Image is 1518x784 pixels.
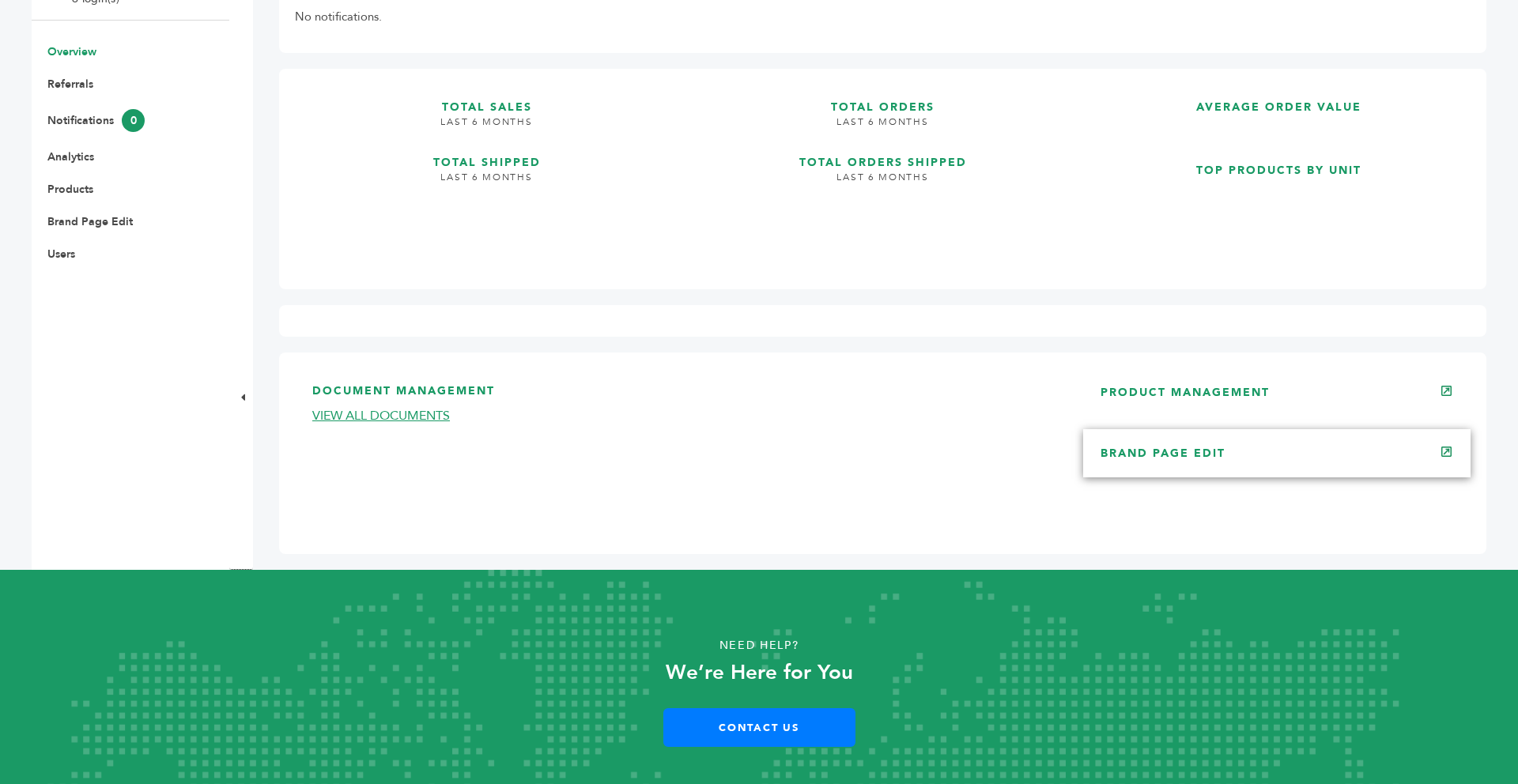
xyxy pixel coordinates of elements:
[691,171,1074,196] h4: LAST 6 MONTHS
[1087,85,1471,135] a: AVERAGE ORDER VALUE
[76,634,1442,658] p: Need Help?
[47,214,133,229] a: Brand Page Edit
[1101,385,1270,400] a: PRODUCT MANAGEMENT
[1101,446,1225,461] a: BRAND PAGE EDIT
[47,149,94,164] a: Analytics
[691,115,1074,141] h4: LAST 6 MONTHS
[295,171,678,196] h4: LAST 6 MONTHS
[122,109,145,132] span: 0
[691,85,1074,115] h3: TOTAL ORDERS
[47,44,96,59] a: Overview
[1087,148,1471,179] h3: TOP PRODUCTS BY UNIT
[295,85,678,261] a: TOTAL SALES LAST 6 MONTHS TOTAL SHIPPED LAST 6 MONTHS
[295,140,678,171] h3: TOTAL SHIPPED
[47,113,145,128] a: Notifications0
[663,708,855,747] a: Contact Us
[295,85,678,115] h3: TOTAL SALES
[1087,148,1471,261] a: TOP PRODUCTS BY UNIT
[666,658,853,687] strong: We’re Here for You
[47,77,93,92] a: Referrals
[691,140,1074,171] h3: TOTAL ORDERS SHIPPED
[312,383,1053,408] h3: DOCUMENT MANAGEMENT
[47,247,75,262] a: Users
[691,85,1074,261] a: TOTAL ORDERS LAST 6 MONTHS TOTAL ORDERS SHIPPED LAST 6 MONTHS
[1087,85,1471,115] h3: AVERAGE ORDER VALUE
[312,407,450,424] a: VIEW ALL DOCUMENTS
[47,182,93,197] a: Products
[295,115,678,141] h4: LAST 6 MONTHS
